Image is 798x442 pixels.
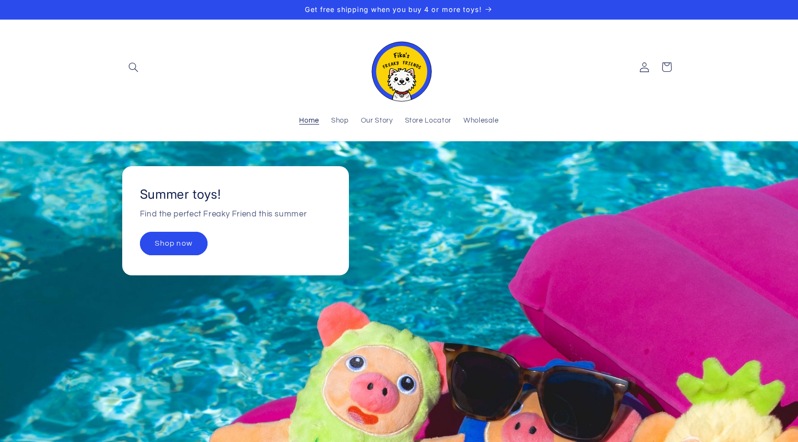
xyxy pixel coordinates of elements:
[140,208,307,222] p: Find the perfect Freaky Friend this summer
[361,116,393,125] span: Our Story
[399,111,457,132] a: Store Locator
[293,111,325,132] a: Home
[355,111,399,132] a: Our Story
[366,33,433,102] img: Fika's Freaky Friends
[299,116,319,125] span: Home
[405,116,451,125] span: Store Locator
[140,232,208,255] a: Shop now
[305,5,482,13] span: Get free shipping when you buy 4 or more toys!
[463,116,499,125] span: Wholesale
[122,56,144,78] summary: Search
[331,116,349,125] span: Shop
[362,29,437,105] a: Fika's Freaky Friends
[325,111,355,132] a: Shop
[457,111,505,132] a: Wholesale
[140,186,221,203] h2: Summer toys!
